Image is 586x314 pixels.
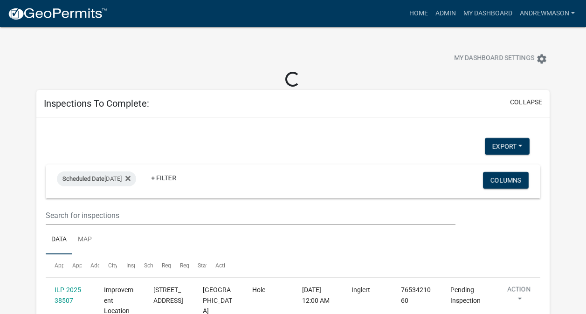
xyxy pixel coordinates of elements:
[44,98,149,109] h5: Inspections To Complete:
[46,254,63,277] datatable-header-cell: Application
[450,286,481,304] span: Pending Inspection
[117,254,135,277] datatable-header-cell: Inspection Type
[432,5,460,22] a: Admin
[180,262,223,269] span: Requestor Phone
[82,254,99,277] datatable-header-cell: Address
[483,172,529,189] button: Columns
[485,138,530,155] button: Export
[500,285,538,308] button: Action
[63,254,81,277] datatable-header-cell: Application Type
[108,262,118,269] span: City
[90,262,111,269] span: Address
[171,254,188,277] datatable-header-cell: Requestor Phone
[215,262,234,269] span: Actions
[162,262,204,269] span: Requestor Name
[454,53,534,64] span: My Dashboard Settings
[510,97,542,107] button: collapse
[352,286,370,294] span: Inglert
[144,170,184,186] a: + Filter
[55,286,83,304] a: ILP-2025-38507
[207,254,224,277] datatable-header-cell: Actions
[302,286,330,304] span: 10/15/2025, 12:00 AM
[144,262,184,269] span: Scheduled Time
[46,206,455,225] input: Search for inspections
[189,254,207,277] datatable-header-cell: Status
[198,262,214,269] span: Status
[401,286,431,304] span: 7653421060
[72,225,97,255] a: Map
[447,49,555,68] button: My Dashboard Settingssettings
[460,5,516,22] a: My Dashboard
[55,262,83,269] span: Application
[99,254,117,277] datatable-header-cell: City
[126,262,166,269] span: Inspection Type
[62,175,104,182] span: Scheduled Date
[57,171,136,186] div: [DATE]
[516,5,579,22] a: AndrewMason
[135,254,153,277] datatable-header-cell: Scheduled Time
[252,286,265,294] span: Hole
[153,254,171,277] datatable-header-cell: Requestor Name
[72,262,115,269] span: Application Type
[536,53,547,64] i: settings
[153,286,183,304] span: 1800 CENTER VALLEY RD
[46,225,72,255] a: Data
[406,5,432,22] a: Home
